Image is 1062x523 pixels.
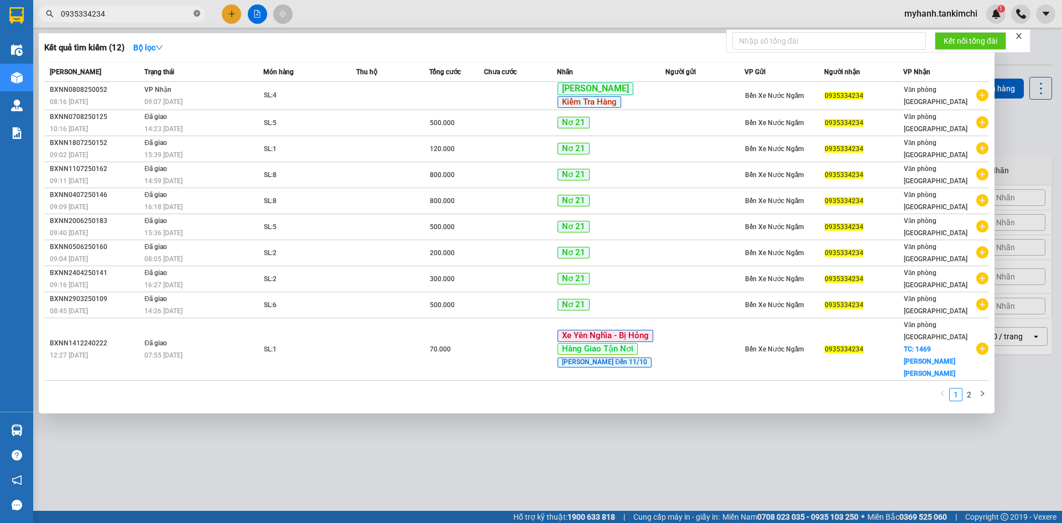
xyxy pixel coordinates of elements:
[963,389,975,401] a: 2
[144,229,183,237] span: 15:36 [DATE]
[144,307,183,315] span: 14:26 [DATE]
[44,42,124,54] h3: Kết quả tìm kiếm ( 12 )
[745,92,804,100] span: Bến Xe Nước Ngầm
[558,273,590,285] span: Nơ 21
[194,10,200,17] span: close-circle
[430,119,455,127] span: 500.000
[976,220,988,232] span: plus-circle
[1015,32,1023,40] span: close
[949,388,962,401] li: 1
[144,125,183,133] span: 14:23 [DATE]
[124,39,172,56] button: Bộ lọcdown
[144,151,183,159] span: 15:39 [DATE]
[904,295,967,315] span: Văn phòng [GEOGRAPHIC_DATA]
[50,125,88,133] span: 10:16 [DATE]
[50,281,88,289] span: 09:16 [DATE]
[356,68,377,76] span: Thu hộ
[745,223,804,231] span: Bến Xe Nước Ngầm
[936,388,949,401] li: Previous Page
[430,223,455,231] span: 500.000
[904,113,967,133] span: Văn phòng [GEOGRAPHIC_DATA]
[976,142,988,154] span: plus-circle
[50,338,141,349] div: BXNN1412240222
[11,72,23,84] img: warehouse-icon
[745,345,804,353] span: Bến Xe Nước Ngầm
[50,189,141,201] div: BXNN0407250146
[935,32,1006,50] button: Kết nối tổng đài
[144,243,167,251] span: Đã giao
[50,84,141,96] div: BXNN0808250052
[825,197,863,205] span: 0935334234
[144,281,183,289] span: 16:27 [DATE]
[264,143,347,156] div: SL: 1
[976,89,988,101] span: plus-circle
[430,249,455,257] span: 200.000
[50,163,141,175] div: BXNN1107250162
[904,191,967,211] span: Văn phòng [GEOGRAPHIC_DATA]
[144,295,167,303] span: Đã giao
[825,92,863,100] span: 0935334234
[50,215,141,227] div: BXNN2006250183
[11,424,23,436] img: warehouse-icon
[264,117,347,130] div: SL: 5
[50,151,88,159] span: 09:02 [DATE]
[50,229,88,237] span: 09:40 [DATE]
[430,345,451,353] span: 70.000
[558,82,633,95] span: [PERSON_NAME]
[144,86,171,94] span: VP Nhận
[950,389,962,401] a: 1
[665,68,696,76] span: Người gửi
[904,217,967,237] span: Văn phòng [GEOGRAPHIC_DATA]
[430,197,455,205] span: 800.000
[144,68,174,76] span: Trạng thái
[558,299,590,311] span: Nơ 21
[9,7,24,24] img: logo-vxr
[430,145,455,153] span: 120.000
[825,223,863,231] span: 0935334234
[12,500,22,510] span: message
[50,255,88,263] span: 09:04 [DATE]
[558,330,653,342] span: Xe Yên Nghĩa - Bị Hỏng
[824,68,860,76] span: Người nhận
[429,68,461,76] span: Tổng cước
[12,475,22,485] span: notification
[144,191,167,199] span: Đã giao
[558,169,590,181] span: Nơ 21
[825,275,863,283] span: 0935334234
[939,390,946,397] span: left
[558,221,590,233] span: Nơ 21
[976,388,989,401] li: Next Page
[263,68,294,76] span: Món hàng
[50,241,141,253] div: BXNN0506250160
[133,43,163,52] strong: Bộ lọc
[264,169,347,182] div: SL: 8
[745,119,804,127] span: Bến Xe Nước Ngầm
[825,345,863,353] span: 0935334234
[144,255,183,263] span: 08:05 [DATE]
[46,10,54,18] span: search
[264,247,347,260] div: SL: 2
[144,139,167,147] span: Đã giao
[264,344,347,356] div: SL: 1
[430,301,455,309] span: 500.000
[904,269,967,289] span: Văn phòng [GEOGRAPHIC_DATA]
[50,267,141,279] div: BXNN2404250141
[50,137,141,149] div: BXNN1807250152
[558,343,638,355] span: Hàng Giao Tận Nơi
[825,119,863,127] span: 0935334234
[264,195,347,208] div: SL: 8
[976,343,988,355] span: plus-circle
[12,450,22,460] span: question-circle
[264,90,347,102] div: SL: 4
[144,113,167,121] span: Đã giao
[144,351,183,359] span: 07:55 [DATE]
[745,275,804,283] span: Bến Xe Nước Ngầm
[50,111,141,123] div: BXNN0708250125
[558,358,652,367] span: [PERSON_NAME] Đến 11/10
[745,171,804,179] span: Bến Xe Nước Ngầm
[50,351,88,359] span: 12:27 [DATE]
[11,127,23,139] img: solution-icon
[745,68,766,76] span: VP Gửi
[11,44,23,56] img: warehouse-icon
[976,116,988,128] span: plus-circle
